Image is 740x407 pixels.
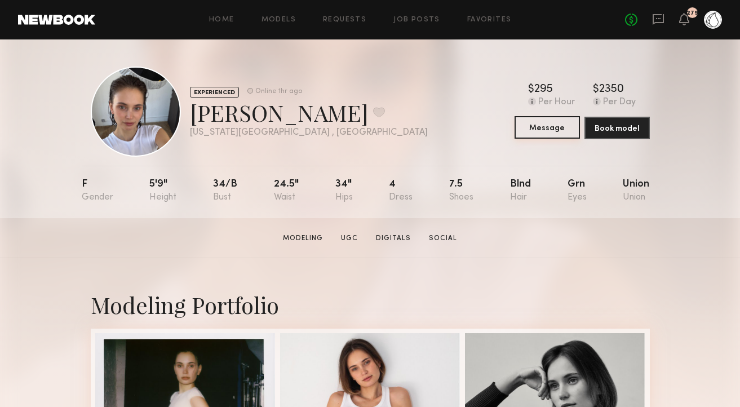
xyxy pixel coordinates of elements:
[91,290,650,320] div: Modeling Portfolio
[278,233,327,244] a: Modeling
[190,87,239,98] div: EXPERIENCED
[255,88,302,95] div: Online 1hr ago
[424,233,462,244] a: Social
[336,233,362,244] a: UGC
[149,179,176,202] div: 5'9"
[190,98,428,127] div: [PERSON_NAME]
[323,16,366,24] a: Requests
[534,84,553,95] div: 295
[568,179,587,202] div: Grn
[603,98,636,108] div: Per Day
[213,179,237,202] div: 34/b
[262,16,296,24] a: Models
[686,10,698,16] div: 279
[82,179,113,202] div: F
[515,116,580,139] button: Message
[389,179,413,202] div: 4
[371,233,415,244] a: Digitals
[528,84,534,95] div: $
[584,117,650,139] button: Book model
[393,16,440,24] a: Job Posts
[274,179,299,202] div: 24.5"
[335,179,353,202] div: 34"
[510,179,531,202] div: Blnd
[190,128,428,138] div: [US_STATE][GEOGRAPHIC_DATA] , [GEOGRAPHIC_DATA]
[449,179,473,202] div: 7.5
[623,179,649,202] div: Union
[209,16,234,24] a: Home
[593,84,599,95] div: $
[599,84,624,95] div: 2350
[538,98,575,108] div: Per Hour
[467,16,512,24] a: Favorites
